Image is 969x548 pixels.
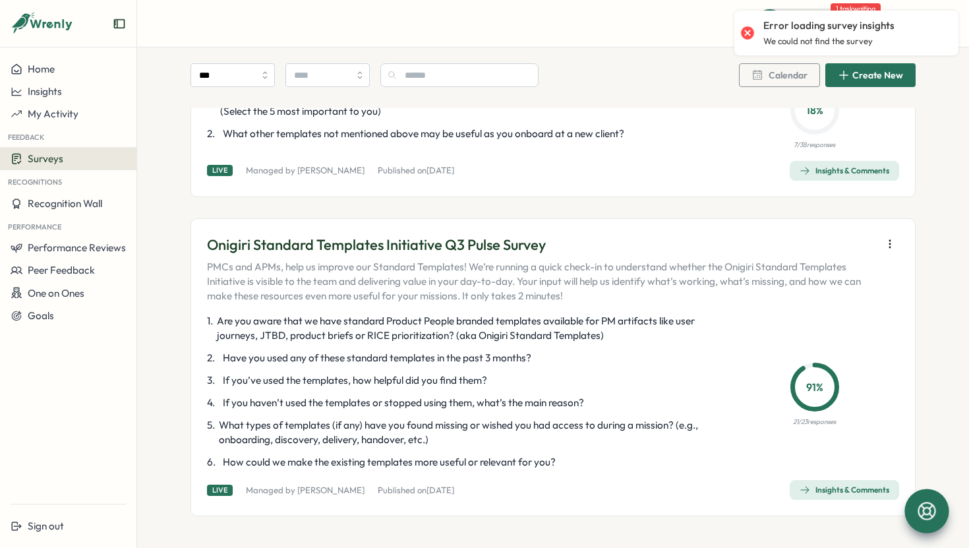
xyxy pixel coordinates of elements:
p: Error loading survey insights [763,18,895,33]
span: [DATE] [426,485,454,495]
span: Surveys [28,152,63,165]
span: 3 . [207,373,220,388]
p: Onigiri Standard Templates Initiative Q3 Pulse Survey [207,235,875,255]
button: Insights & Comments [790,480,899,500]
button: Expand sidebar [113,17,126,30]
span: Goals [28,309,54,322]
p: We could not find the survey [763,36,873,47]
span: Create New [852,71,903,80]
span: Have you used any of these standard templates in the past 3 months? [223,351,531,365]
span: What types of templates (if any) have you found missing or wished you had access to during a miss... [219,418,714,447]
div: Live [207,485,233,496]
span: 5 . [207,418,216,447]
button: Calendar [739,63,820,87]
p: Published on [378,485,454,497]
span: 6 . [207,455,220,470]
span: One on Ones [28,287,84,299]
span: Are you aware that we have standard Product People branded templates available for PM artifacts l... [217,314,714,343]
span: My Activity [28,107,78,120]
button: Create New [825,63,916,87]
span: 2 . [207,127,220,141]
span: Home [28,63,55,75]
p: Managed by [246,165,365,177]
span: How could we make the existing templates more useful or relevant for you? [223,455,556,470]
p: 18 % [794,102,835,119]
span: Performance Reviews [28,241,126,254]
p: Managed by [246,485,365,497]
p: 7 / 38 responses [794,140,835,150]
span: 2 . [207,351,220,365]
a: [PERSON_NAME] [297,485,365,495]
span: Peer Feedback [28,264,95,276]
div: Live [207,165,233,176]
p: 91 % [794,379,835,395]
a: [PERSON_NAME] [297,165,365,175]
div: Insights & Comments [800,166,889,176]
button: Insights & Comments [790,161,899,181]
span: If you’ve used the templates, how helpful did you find them? [223,373,487,388]
button: Quick Actions [755,9,886,38]
span: [DATE] [426,165,454,175]
span: Insights [28,85,62,98]
span: 1 . [207,314,214,343]
span: Recognition Wall [28,197,102,210]
span: 4 . [207,396,220,410]
span: 1 task waiting [831,3,881,14]
span: Sign out [28,520,64,532]
span: Calendar [769,71,807,80]
span: If you haven’t used the templates or stopped using them, what’s the main reason? [223,396,584,410]
div: Insights & Comments [800,485,889,495]
p: 21 / 23 responses [793,417,836,427]
p: PMCs and APMs, help us improve our Standard Templates! We’re running a quick check-in to understa... [207,260,875,303]
p: Published on [378,165,454,177]
span: What other templates not mentioned above may be useful as you onboard at a new client? [223,127,624,141]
